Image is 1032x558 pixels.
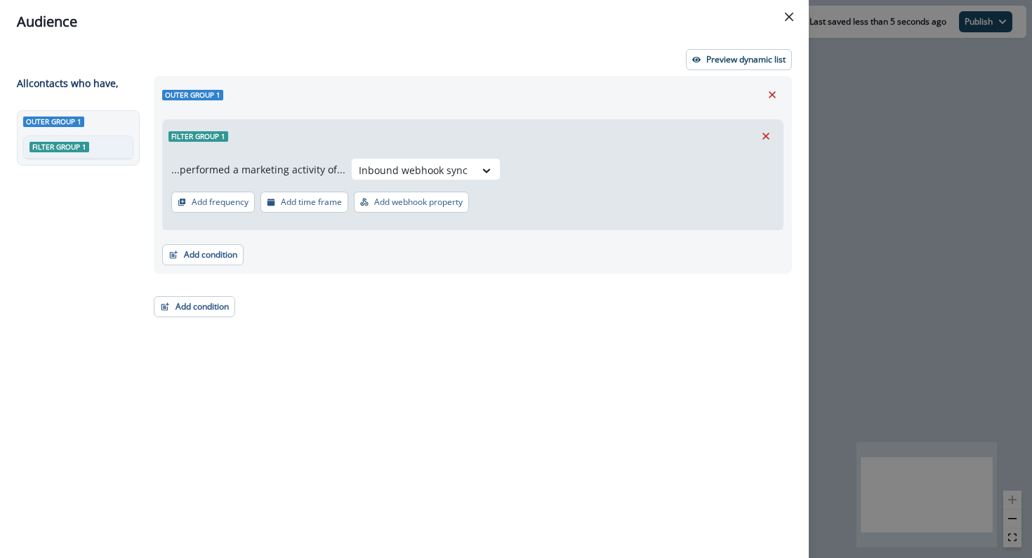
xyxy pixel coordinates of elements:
[154,296,235,317] button: Add condition
[761,84,783,105] button: Remove
[162,244,244,265] button: Add condition
[162,90,223,100] span: Outer group 1
[23,117,84,127] span: Outer group 1
[29,142,89,152] span: Filter group 1
[686,49,792,70] button: Preview dynamic list
[260,192,348,213] button: Add time frame
[778,6,800,28] button: Close
[192,197,249,207] p: Add frequency
[354,192,469,213] button: custom formAdd webhook property
[17,11,792,32] div: Audience
[281,197,342,207] p: Add time frame
[168,131,228,142] span: Filter group 1
[171,162,345,177] p: ...performed a marketing activity of...
[755,126,777,147] button: Remove
[374,197,463,207] p: Add webhook property
[360,198,369,206] img: custom form
[706,55,786,65] p: Preview dynamic list
[171,192,255,213] button: Add frequency
[17,76,119,91] p: All contact s who have,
